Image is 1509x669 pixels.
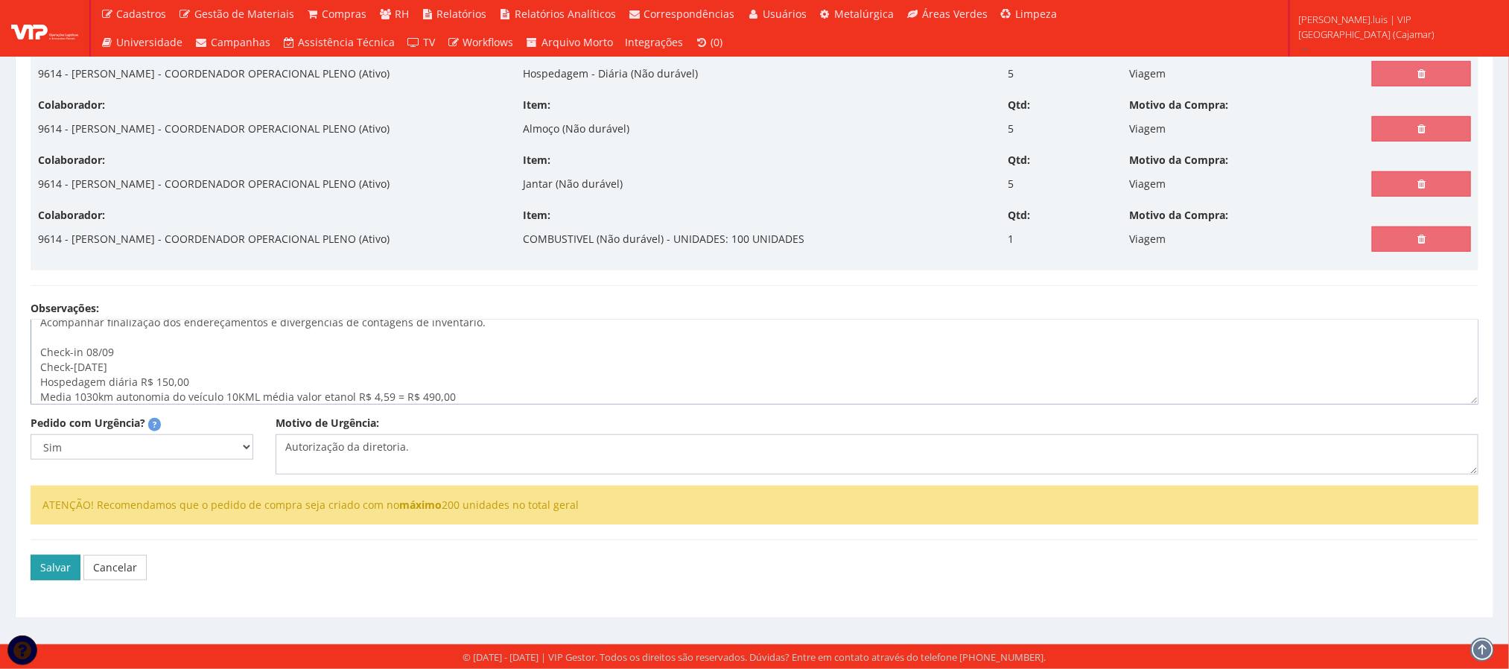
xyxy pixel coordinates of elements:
[1129,171,1166,197] p: Viagem
[211,35,270,49] span: Campanhas
[31,555,80,580] button: Salvar
[1299,12,1490,42] span: [PERSON_NAME].luis | VIP [GEOGRAPHIC_DATA] (Cajamar)
[1008,153,1031,168] label: Qtd:
[523,153,550,168] label: Item:
[38,116,390,142] p: 9614 - [PERSON_NAME] - COORDENADOR OPERACIONAL PLENO (Ativo)
[38,61,390,86] p: 9614 - [PERSON_NAME] - COORDENADOR OPERACIONAL PLENO (Ativo)
[437,7,487,21] span: Relatórios
[922,7,988,21] span: Áreas Verdes
[117,35,183,49] span: Universidade
[194,7,294,21] span: Gestão de Materiais
[1008,171,1014,197] p: 5
[1129,208,1228,223] label: Motivo da Compra:
[117,7,167,21] span: Cadastros
[1129,98,1228,112] label: Motivo da Compra:
[441,28,520,57] a: Workflows
[31,301,99,316] label: Observações:
[276,28,401,57] a: Assistência Técnica
[523,98,550,112] label: Item:
[523,61,698,86] p: Hospedagem - Diária (Não durável)
[38,226,390,252] p: 9614 - [PERSON_NAME] - COORDENADOR OPERACIONAL PLENO (Ativo)
[625,35,683,49] span: Integrações
[38,208,105,223] label: Colaborador:
[1008,208,1031,223] label: Qtd:
[523,171,623,197] p: Jantar (Não durável)
[689,28,729,57] a: (0)
[38,98,105,112] label: Colaborador:
[276,416,379,431] label: Motivo de Urgência:
[1008,116,1014,142] p: 5
[42,498,1467,513] li: ATENÇÃO! Recomendamos que o pedido de compra seja criado com no 200 unidades no total geral
[523,226,804,252] p: COMBUSTIVEL (Não durável) - UNIDADES: 100 UNIDADES
[38,171,390,197] p: 9614 - [PERSON_NAME] - COORDENADOR OPERACIONAL PLENO (Ativo)
[395,7,409,21] span: RH
[763,7,807,21] span: Usuários
[1008,61,1014,86] p: 5
[299,35,395,49] span: Assistência Técnica
[515,7,616,21] span: Relatórios Analíticos
[1129,226,1166,252] p: Viagem
[399,498,442,512] strong: máximo
[1008,98,1031,112] label: Qtd:
[423,35,435,49] span: TV
[541,35,613,49] span: Arquivo Morto
[463,35,514,49] span: Workflows
[38,153,105,168] label: Colaborador:
[95,28,189,57] a: Universidade
[323,7,367,21] span: Compras
[835,7,895,21] span: Metalúrgica
[463,650,1046,665] div: © [DATE] - [DATE] | VIP Gestor. Todos os direitos são reservados. Dúvidas? Entre em contato atrav...
[711,35,723,49] span: (0)
[83,555,147,580] a: Cancelar
[11,17,78,39] img: logo
[1129,116,1166,142] p: Viagem
[153,419,156,430] strong: ?
[189,28,277,57] a: Campanhas
[1016,7,1058,21] span: Limpeza
[619,28,689,57] a: Integrações
[520,28,620,57] a: Arquivo Morto
[1008,226,1014,252] p: 1
[31,416,145,431] label: Pedido com Urgência?
[1129,61,1166,86] p: Viagem
[644,7,735,21] span: Correspondências
[523,208,550,223] label: Item:
[523,116,629,142] p: Almoço (Não durável)
[1129,153,1228,168] label: Motivo da Compra:
[401,28,442,57] a: TV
